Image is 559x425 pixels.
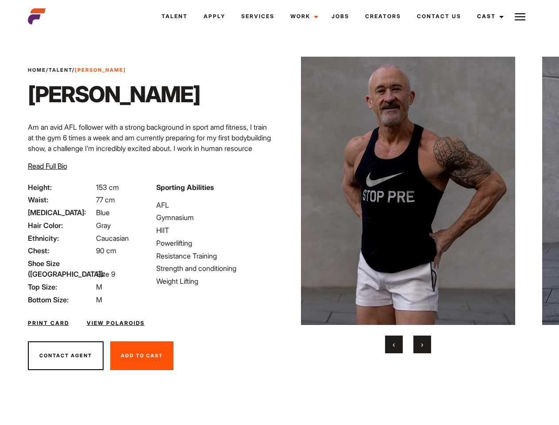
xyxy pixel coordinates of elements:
[28,319,69,327] a: Print Card
[28,282,94,292] span: Top Size:
[121,352,163,359] span: Add To Cast
[28,122,274,207] p: Am an avid AFL follower with a strong background in sport amd fitness, I train at the gym 6 times...
[96,246,116,255] span: 90 cm
[28,294,94,305] span: Bottom Size:
[96,195,115,204] span: 77 cm
[96,208,110,217] span: Blue
[156,200,274,210] li: AFL
[156,212,274,223] li: Gymnasium
[156,263,274,274] li: Strength and conditioning
[156,251,274,261] li: Resistance Training
[421,340,423,349] span: Next
[28,182,94,193] span: Height:
[154,4,196,28] a: Talent
[28,66,126,74] span: / /
[357,4,409,28] a: Creators
[28,162,67,170] span: Read Full Bio
[28,194,94,205] span: Waist:
[409,4,469,28] a: Contact Us
[28,8,46,25] img: cropped-aefm-brand-fav-22-square.png
[96,270,115,278] span: Size 9
[28,258,94,279] span: Shoe Size ([GEOGRAPHIC_DATA]):
[233,4,282,28] a: Services
[28,341,104,371] button: Contact Agent
[324,4,357,28] a: Jobs
[87,319,145,327] a: View Polaroids
[49,67,72,73] a: Talent
[282,4,324,28] a: Work
[196,4,233,28] a: Apply
[28,81,200,108] h1: [PERSON_NAME]
[156,238,274,248] li: Powerlifting
[96,183,119,192] span: 153 cm
[28,245,94,256] span: Chest:
[28,207,94,218] span: [MEDICAL_DATA]:
[156,225,274,236] li: HIIT
[28,67,46,73] a: Home
[156,276,274,286] li: Weight Lifting
[28,233,94,243] span: Ethnicity:
[75,67,126,73] strong: [PERSON_NAME]
[515,12,525,22] img: Burger icon
[96,282,102,291] span: M
[156,183,214,192] strong: Sporting Abilities
[28,220,94,231] span: Hair Color:
[110,341,173,371] button: Add To Cast
[469,4,509,28] a: Cast
[96,295,102,304] span: M
[96,221,111,230] span: Gray
[393,340,395,349] span: Previous
[96,234,129,243] span: Caucasian
[28,161,67,171] button: Read Full Bio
